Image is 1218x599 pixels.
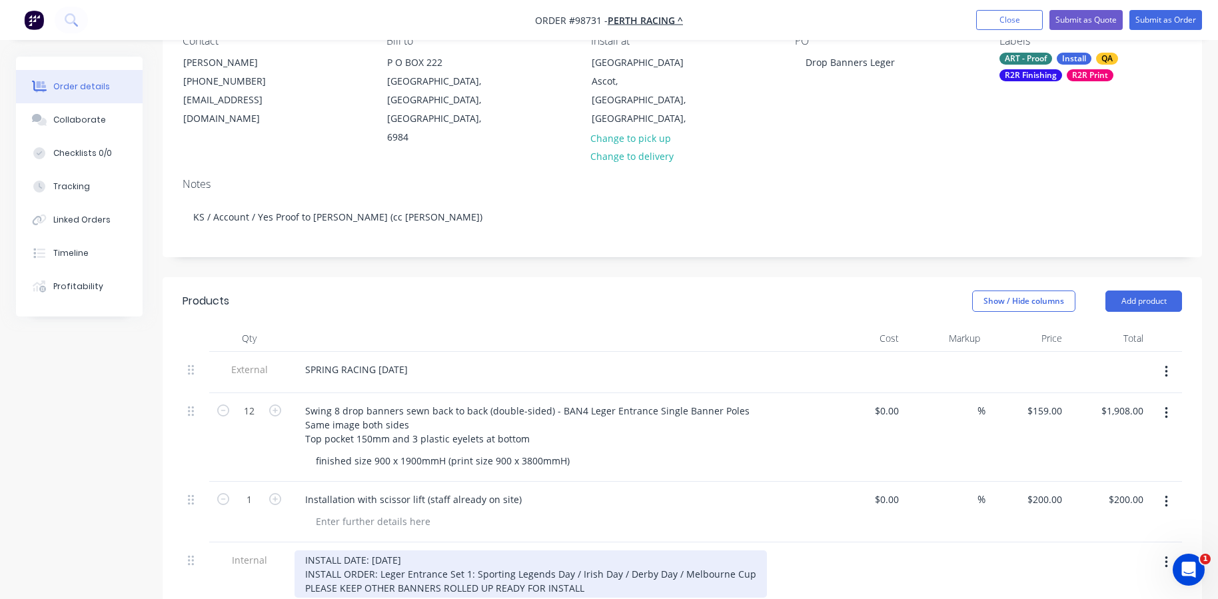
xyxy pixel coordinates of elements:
[584,147,681,165] button: Change to delivery
[1200,554,1211,564] span: 1
[580,53,714,129] div: [GEOGRAPHIC_DATA]Ascot, [GEOGRAPHIC_DATA], [GEOGRAPHIC_DATA],
[53,281,103,293] div: Profitability
[183,293,229,309] div: Products
[1067,325,1149,352] div: Total
[1129,10,1202,30] button: Submit as Order
[1096,53,1118,65] div: QA
[16,203,143,237] button: Linked Orders
[999,53,1052,65] div: ART - Proof
[215,553,284,567] span: Internal
[16,137,143,170] button: Checklists 0/0
[386,35,569,47] div: Bill to
[1057,53,1091,65] div: Install
[535,14,608,27] span: Order #98731 -
[795,53,906,72] div: Drop Banners Leger
[999,35,1182,47] div: Labels
[53,81,110,93] div: Order details
[295,401,760,448] div: Swing 8 drop banners sewn back to back (double-sided) - BAN4 Leger Entrance Single Banner Poles S...
[795,35,977,47] div: PO
[976,10,1043,30] button: Close
[16,270,143,303] button: Profitability
[183,91,294,128] div: [EMAIL_ADDRESS][DOMAIN_NAME]
[16,170,143,203] button: Tracking
[183,72,294,91] div: [PHONE_NUMBER]
[1173,554,1205,586] iframe: Intercom live chat
[16,103,143,137] button: Collaborate
[53,214,111,226] div: Linked Orders
[1105,291,1182,312] button: Add product
[1067,69,1113,81] div: R2R Print
[376,53,509,147] div: P O BOX 222[GEOGRAPHIC_DATA], [GEOGRAPHIC_DATA], [GEOGRAPHIC_DATA], 6984
[977,403,985,418] span: %
[584,129,678,147] button: Change to pick up
[183,197,1182,237] div: KS / Account / Yes Proof to [PERSON_NAME] (cc [PERSON_NAME])
[1049,10,1123,30] button: Submit as Quote
[53,181,90,193] div: Tracking
[172,53,305,129] div: [PERSON_NAME][PHONE_NUMBER][EMAIL_ADDRESS][DOMAIN_NAME]
[305,451,580,470] div: finished size 900 x 1900mmH (print size 900 x 3800mmH)
[16,237,143,270] button: Timeline
[215,362,284,376] span: External
[387,53,498,72] div: P O BOX 222
[592,53,702,72] div: [GEOGRAPHIC_DATA]
[999,69,1062,81] div: R2R Finishing
[295,360,418,379] div: SPRING RACING [DATE]
[387,72,498,147] div: [GEOGRAPHIC_DATA], [GEOGRAPHIC_DATA], [GEOGRAPHIC_DATA], 6984
[592,72,702,128] div: Ascot, [GEOGRAPHIC_DATA], [GEOGRAPHIC_DATA],
[183,35,365,47] div: Contact
[985,325,1067,352] div: Price
[972,291,1075,312] button: Show / Hide columns
[53,247,89,259] div: Timeline
[183,178,1182,191] div: Notes
[822,325,904,352] div: Cost
[24,10,44,30] img: Factory
[209,325,289,352] div: Qty
[53,147,112,159] div: Checklists 0/0
[16,70,143,103] button: Order details
[183,53,294,72] div: [PERSON_NAME]
[53,114,106,126] div: Collaborate
[608,14,683,27] a: Perth Racing ^
[295,550,767,598] div: INSTALL DATE: [DATE] INSTALL ORDER: Leger Entrance Set 1: Sporting Legends Day / Irish Day / Derb...
[295,490,532,509] div: Installation with scissor lift (staff already on site)
[591,35,774,47] div: Install at
[977,492,985,507] span: %
[904,325,986,352] div: Markup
